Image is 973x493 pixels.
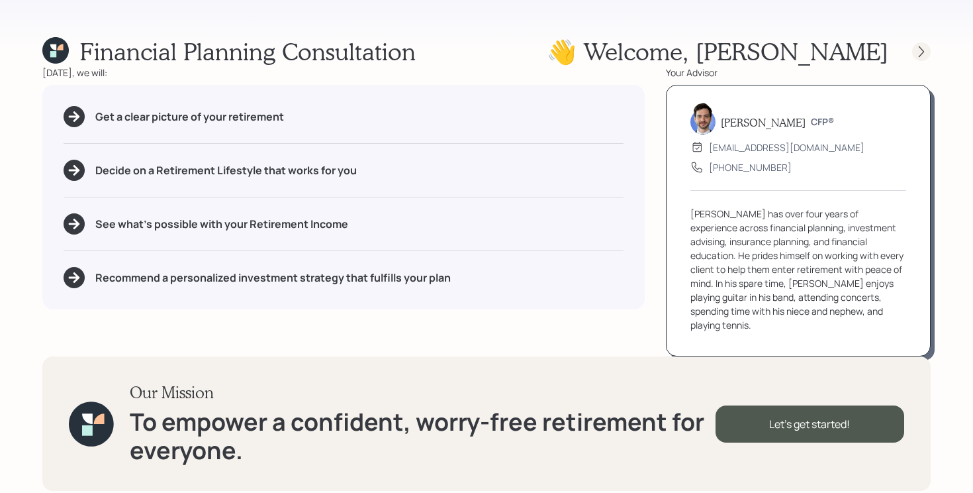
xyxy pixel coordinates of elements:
[130,408,716,465] h1: To empower a confident, worry-free retirement for everyone.
[95,218,348,231] h5: See what's possible with your Retirement Income
[690,103,716,135] img: jonah-coleman-headshot.png
[721,116,806,129] h5: [PERSON_NAME]
[666,66,931,80] div: Your Advisor
[811,117,834,128] h6: CFP®
[95,111,284,123] h5: Get a clear picture of your retirement
[547,37,888,66] h1: 👋 Welcome , [PERSON_NAME]
[709,140,864,154] div: [EMAIL_ADDRESS][DOMAIN_NAME]
[130,383,716,402] h3: Our Mission
[95,272,451,284] h5: Recommend a personalized investment strategy that fulfills your plan
[709,160,792,174] div: [PHONE_NUMBER]
[716,406,904,443] div: Let's get started!
[690,207,906,332] div: [PERSON_NAME] has over four years of experience across financial planning, investment advising, i...
[79,37,416,66] h1: Financial Planning Consultation
[42,66,645,80] div: [DATE], we will:
[95,164,357,177] h5: Decide on a Retirement Lifestyle that works for you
